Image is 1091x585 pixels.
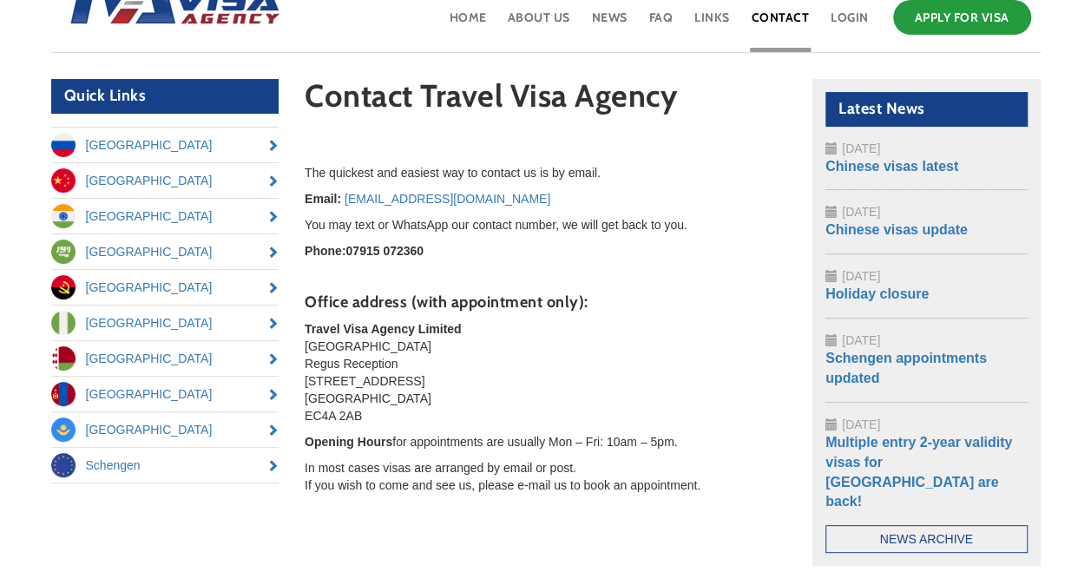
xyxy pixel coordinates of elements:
[305,322,462,336] strong: Travel Visa Agency Limited
[305,433,786,450] p: for appointments are usually Mon – Fri: 10am – 5pm.
[842,141,880,155] span: [DATE]
[842,269,880,283] span: [DATE]
[825,435,1012,509] a: Multiple entry 2-year validity visas for [GEOGRAPHIC_DATA] are back!
[842,417,880,431] span: [DATE]
[305,79,786,122] h1: Contact Travel Visa Agency
[825,351,987,385] a: Schengen appointments updated
[825,525,1028,553] a: News Archive
[842,333,880,347] span: [DATE]
[825,286,929,301] a: Holiday closure
[51,163,279,198] a: [GEOGRAPHIC_DATA]
[825,92,1028,127] h2: Latest News
[51,448,279,483] a: Schengen
[825,159,958,174] a: Chinese visas latest
[842,205,880,219] span: [DATE]
[51,128,279,162] a: [GEOGRAPHIC_DATA]
[51,377,279,411] a: [GEOGRAPHIC_DATA]
[51,270,279,305] a: [GEOGRAPHIC_DATA]
[345,192,550,206] a: [EMAIL_ADDRESS][DOMAIN_NAME]
[51,412,279,447] a: [GEOGRAPHIC_DATA]
[51,234,279,269] a: [GEOGRAPHIC_DATA]
[305,320,786,424] p: [GEOGRAPHIC_DATA] Regus Reception [STREET_ADDRESS] [GEOGRAPHIC_DATA] EC4A 2AB
[51,341,279,376] a: [GEOGRAPHIC_DATA]
[305,164,786,181] p: The quickest and easiest way to contact us is by email.
[305,244,345,258] strong: Phone:
[305,192,341,206] strong: Email:
[305,459,786,494] p: In most cases visas are arranged by email or post. If you wish to come and see us, please e-mail ...
[305,216,786,233] p: You may text or WhatsApp our contact number, we will get back to you.
[305,292,588,312] strong: Office address (with appointment only):
[305,435,392,449] strong: Opening Hours
[51,199,279,233] a: [GEOGRAPHIC_DATA]
[51,306,279,340] a: [GEOGRAPHIC_DATA]
[825,222,968,237] a: Chinese visas update
[345,244,424,258] strong: 07915 072360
